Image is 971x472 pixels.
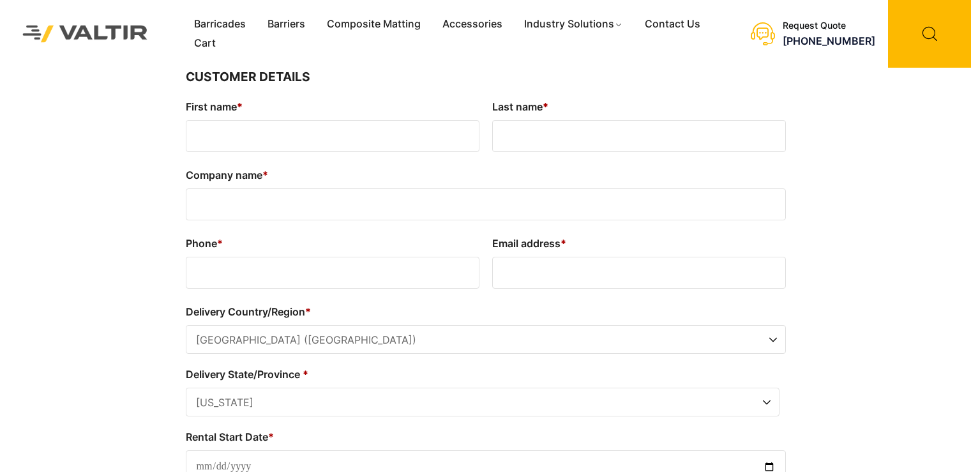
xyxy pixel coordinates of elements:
abbr: required [561,237,566,250]
a: [PHONE_NUMBER] [783,34,875,47]
abbr: required [303,368,308,381]
label: Rental Start Date [186,427,786,447]
span: Delivery State/Province [186,388,779,416]
label: Company name [186,165,786,185]
label: First name [186,96,479,117]
a: Barriers [257,15,316,34]
a: Cart [183,34,227,53]
label: Email address [492,233,786,254]
a: Accessories [432,15,513,34]
label: Last name [492,96,786,117]
abbr: required [217,237,223,250]
h3: Customer Details [186,68,786,87]
abbr: required [543,100,548,113]
span: United States (US) [186,326,785,354]
abbr: required [305,305,311,318]
a: Contact Us [634,15,711,34]
label: Delivery State/Province [186,364,779,384]
label: Phone [186,233,479,254]
abbr: required [237,100,243,113]
abbr: required [262,169,268,181]
img: Valtir Rentals [10,12,161,55]
a: Industry Solutions [513,15,634,34]
a: Composite Matting [316,15,432,34]
a: Barricades [183,15,257,34]
span: Delivery Country/Region [186,325,786,354]
span: California [186,388,779,417]
abbr: required [268,430,274,443]
label: Delivery Country/Region [186,301,786,322]
div: Request Quote [783,20,875,31]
